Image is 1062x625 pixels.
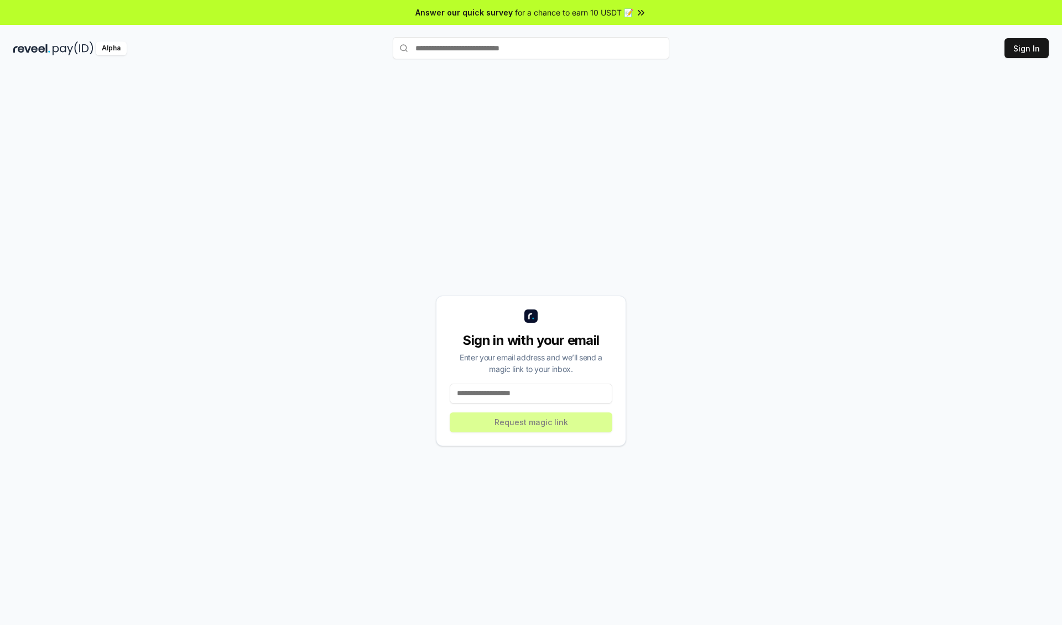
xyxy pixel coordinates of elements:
button: Sign In [1004,38,1049,58]
img: reveel_dark [13,42,50,55]
div: Sign in with your email [450,332,612,349]
span: Answer our quick survey [415,7,513,18]
img: logo_small [524,309,538,323]
img: pay_id [53,42,93,55]
div: Enter your email address and we’ll send a magic link to your inbox. [450,352,612,375]
div: Alpha [96,42,127,55]
span: for a chance to earn 10 USDT 📝 [515,7,633,18]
